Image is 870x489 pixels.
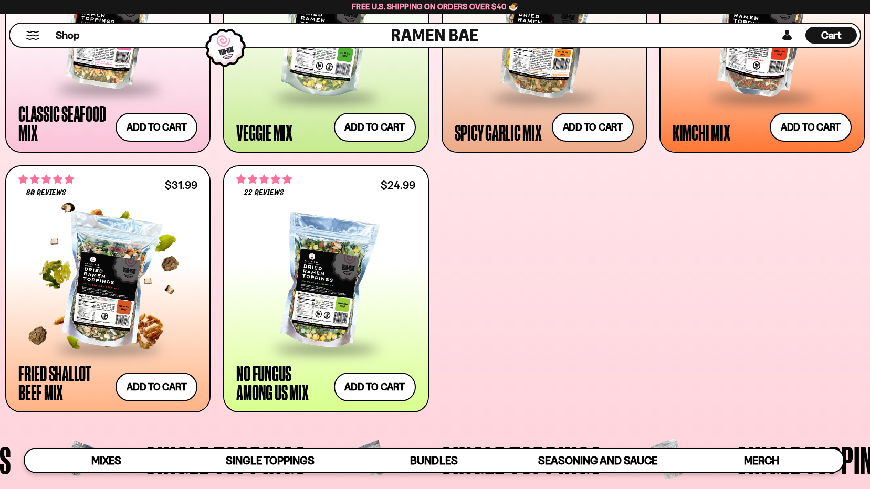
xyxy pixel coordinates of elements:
[679,449,843,472] a: Merch
[334,373,416,401] button: Add to cart
[744,454,779,467] span: Merch
[334,113,416,142] button: Add to cart
[236,364,328,401] div: No Fungus Among Us Mix
[236,123,292,142] div: Veggie Mix
[441,440,602,479] span: Single Toppings
[26,189,66,197] span: 80 reviews
[26,31,40,40] button: Mobile Menu Trigger
[116,113,197,142] button: Add to cart
[552,113,634,142] button: Add to cart
[673,123,730,142] div: Kimchi Mix
[236,173,292,186] span: 4.82 stars
[18,364,110,401] div: Fried Shallot Beef Mix
[165,180,197,190] div: $31.99
[116,373,197,401] button: Add to cart
[145,440,307,479] span: Single Toppings
[18,104,110,142] div: Classic Seafood Mix
[352,2,518,12] span: Free U.S. Shipping on Orders over $40 🍜
[25,449,188,472] a: Mixes
[56,27,79,44] a: Shop
[18,173,74,186] span: 4.82 stars
[455,123,542,142] div: Spicy Garlic Mix
[381,180,415,190] div: $24.99
[805,24,857,47] div: Cart
[226,454,315,467] span: Single Toppings
[188,449,352,472] a: Single Toppings
[5,165,211,412] a: 4.82 stars 80 reviews $31.99 Fried Shallot Beef Mix Add to cart
[223,165,428,412] a: 4.82 stars 22 reviews $24.99 No Fungus Among Us Mix Add to cart
[91,454,121,467] span: Mixes
[244,189,284,197] span: 22 reviews
[821,29,842,41] span: Cart
[410,454,457,467] span: Bundles
[56,28,79,42] span: Shop
[770,113,852,142] button: Add to cart
[538,454,657,467] span: Seasoning and Sauce
[516,449,679,472] a: Seasoning and Sauce
[352,449,516,472] a: Bundles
